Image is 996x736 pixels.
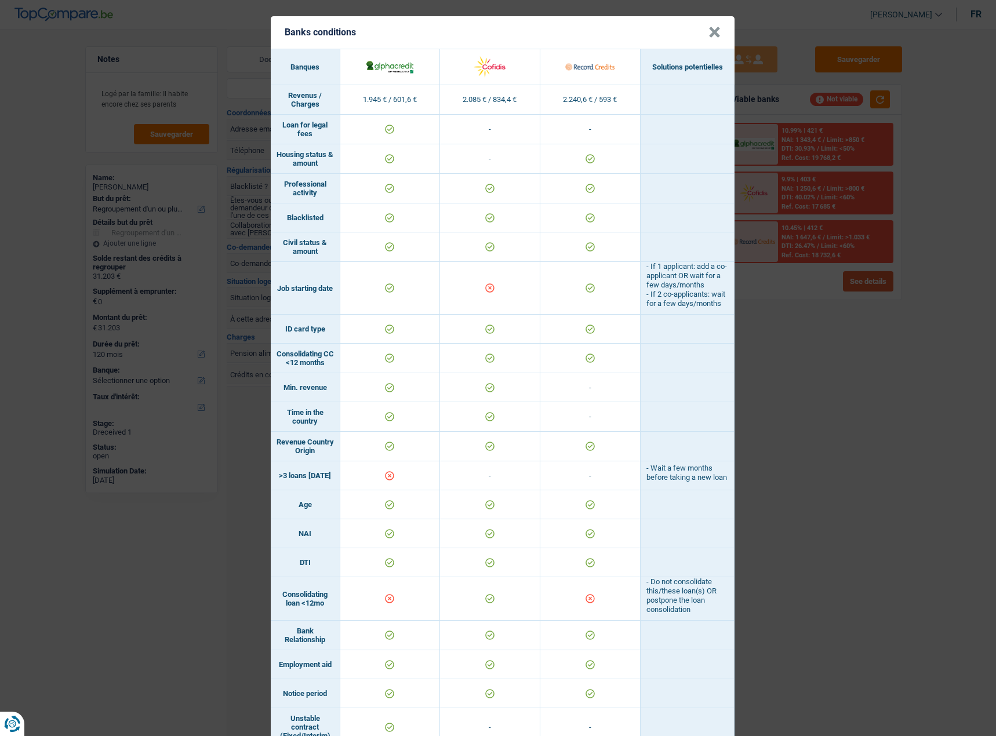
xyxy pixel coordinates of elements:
img: Record Credits [565,54,615,79]
td: - [540,402,641,432]
td: Consolidating loan <12mo [271,577,340,621]
td: DTI [271,548,340,577]
td: 2.240,6 € / 593 € [540,85,641,115]
td: 1.945 € / 601,6 € [340,85,441,115]
td: Job starting date [271,262,340,315]
td: - [440,115,540,144]
td: Age [271,490,340,519]
td: Employment aid [271,650,340,679]
td: - Wait a few months before taking a new loan [641,461,735,490]
td: Consolidating CC <12 months [271,344,340,373]
td: Civil status & amount [271,232,340,262]
td: Housing status & amount [271,144,340,174]
td: - [540,461,641,490]
td: - If 1 applicant: add a co-applicant OR wait for a few days/months - If 2 co-applicants: wait for... [641,262,735,315]
td: - Do not consolidate this/these loan(s) OR postpone the loan consolidation [641,577,735,621]
td: NAI [271,519,340,548]
th: Banques [271,49,340,85]
td: - [440,144,540,174]
td: - [540,115,641,144]
td: Loan for legal fees [271,115,340,144]
td: Time in the country [271,402,340,432]
img: AlphaCredit [365,59,415,74]
th: Solutions potentielles [641,49,735,85]
td: Professional activity [271,174,340,203]
td: ID card type [271,315,340,344]
td: Revenue Country Origin [271,432,340,461]
td: 2.085 € / 834,4 € [440,85,540,115]
td: - [440,461,540,490]
td: Notice period [271,679,340,708]
td: Blacklisted [271,203,340,232]
td: >3 loans [DATE] [271,461,340,490]
td: Bank Relationship [271,621,340,650]
button: Close [708,27,721,38]
td: Min. revenue [271,373,340,402]
img: Cofidis [465,54,514,79]
h5: Banks conditions [285,27,356,38]
td: - [540,373,641,402]
td: Revenus / Charges [271,85,340,115]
